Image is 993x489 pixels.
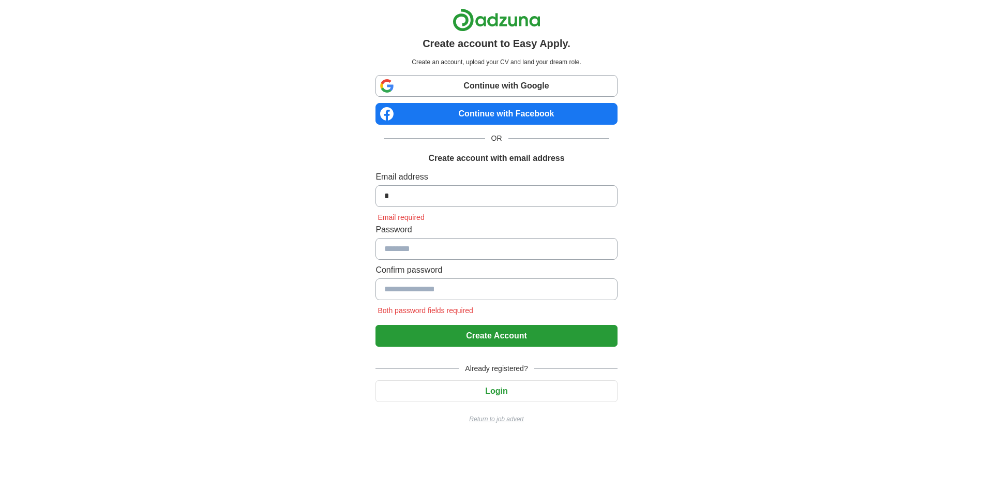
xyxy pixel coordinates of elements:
[375,171,617,183] label: Email address
[375,380,617,402] button: Login
[375,414,617,424] a: Return to job advert
[375,387,617,395] a: Login
[375,306,475,315] span: Both password fields required
[375,213,426,221] span: Email required
[375,325,617,347] button: Create Account
[423,36,570,51] h1: Create account to Easy Apply.
[375,224,617,236] label: Password
[375,264,617,276] label: Confirm password
[485,133,508,144] span: OR
[375,103,617,125] a: Continue with Facebook
[459,363,534,374] span: Already registered?
[378,57,615,67] p: Create an account, upload your CV and land your dream role.
[375,75,617,97] a: Continue with Google
[453,8,540,32] img: Adzuna logo
[428,152,564,165] h1: Create account with email address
